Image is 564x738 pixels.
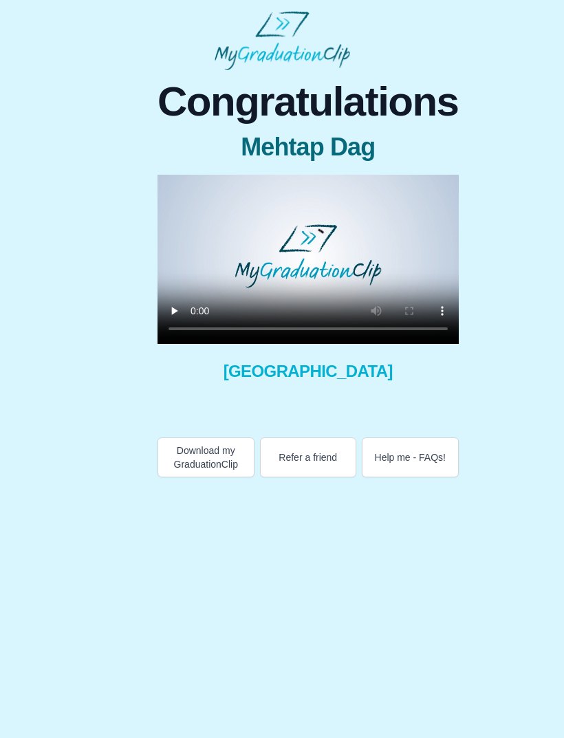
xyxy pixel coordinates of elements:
button: Help me - FAQs! [362,437,459,477]
span: Congratulations [158,81,459,122]
span: [GEOGRAPHIC_DATA] [158,360,459,382]
button: Download my GraduationClip [158,437,254,477]
span: Mehtap Dag [158,133,459,161]
img: MyGraduationClip [215,11,350,70]
button: Refer a friend [260,437,357,477]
